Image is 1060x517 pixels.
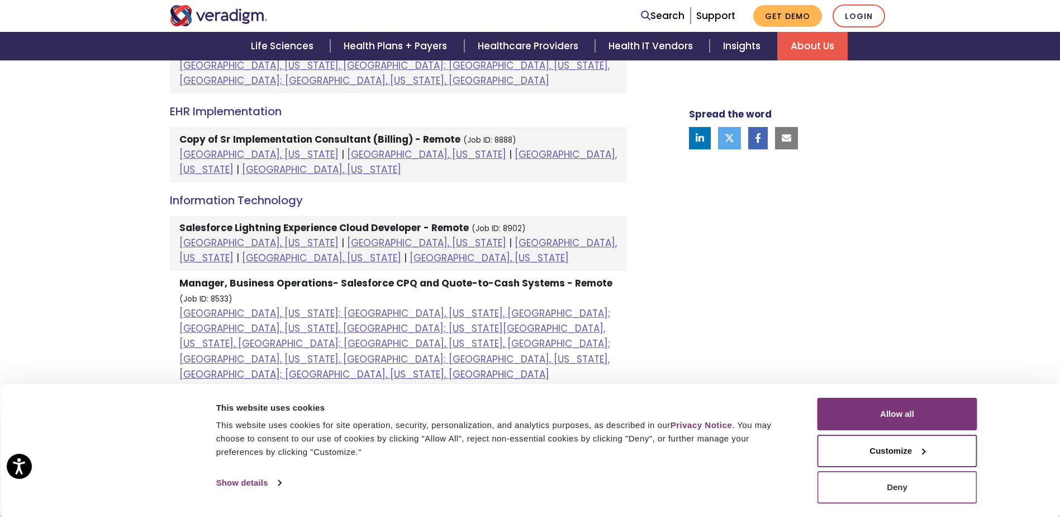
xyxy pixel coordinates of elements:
strong: Spread the word [689,107,772,121]
small: (Job ID: 8533) [179,294,232,304]
button: Deny [817,471,977,504]
a: Life Sciences [237,32,330,60]
a: [GEOGRAPHIC_DATA], [US_STATE] [410,251,569,265]
div: This website uses cookies [216,401,792,415]
strong: Salesforce Lightning Experience Cloud Developer - Remote [179,221,469,234]
img: Veradigm logo [170,5,268,26]
a: Search [641,8,685,23]
h4: EHR Implementation [170,105,626,118]
span: | [509,148,512,161]
a: Login [833,4,885,27]
div: This website uses cookies for site operation, security, personalization, and analytics purposes, ... [216,419,792,459]
strong: Manager, Business Operations- Salesforce CPQ and Quote-to-Cash Systems - Remote [179,276,612,290]
small: (Job ID: 8902) [472,223,526,234]
a: [GEOGRAPHIC_DATA], [US_STATE] [347,148,506,161]
a: About Us [777,32,848,60]
a: Health Plans + Payers [330,32,464,60]
span: | [341,236,344,250]
a: [GEOGRAPHIC_DATA], [US_STATE] [179,148,339,161]
span: | [236,163,239,176]
a: Privacy Notice [671,420,732,430]
a: [GEOGRAPHIC_DATA], [US_STATE]; [GEOGRAPHIC_DATA], [US_STATE], [GEOGRAPHIC_DATA]; [GEOGRAPHIC_DATA... [179,307,610,381]
button: Customize [817,435,977,467]
button: Allow all [817,398,977,430]
a: [GEOGRAPHIC_DATA], [US_STATE] [179,236,339,250]
span: | [404,251,407,265]
a: Insights [710,32,777,60]
a: Support [696,9,735,22]
a: [GEOGRAPHIC_DATA], [US_STATE]; [GEOGRAPHIC_DATA], [US_STATE], [GEOGRAPHIC_DATA]; [GEOGRAPHIC_DATA... [179,44,610,87]
a: [GEOGRAPHIC_DATA], [US_STATE] [242,251,401,265]
a: Show details [216,474,281,491]
a: [GEOGRAPHIC_DATA], [US_STATE] [179,148,617,176]
a: Healthcare Providers [464,32,595,60]
strong: Copy of Sr Implementation Consultant (Billing) - Remote [179,133,460,146]
h4: Information Technology [170,194,626,207]
a: [GEOGRAPHIC_DATA], [US_STATE] [347,236,506,250]
a: Health IT Vendors [595,32,710,60]
span: | [236,251,239,265]
a: [GEOGRAPHIC_DATA], [US_STATE] [242,163,401,176]
span: | [341,148,344,161]
span: | [509,236,512,250]
small: (Job ID: 8888) [463,135,516,145]
a: Get Demo [753,5,822,27]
